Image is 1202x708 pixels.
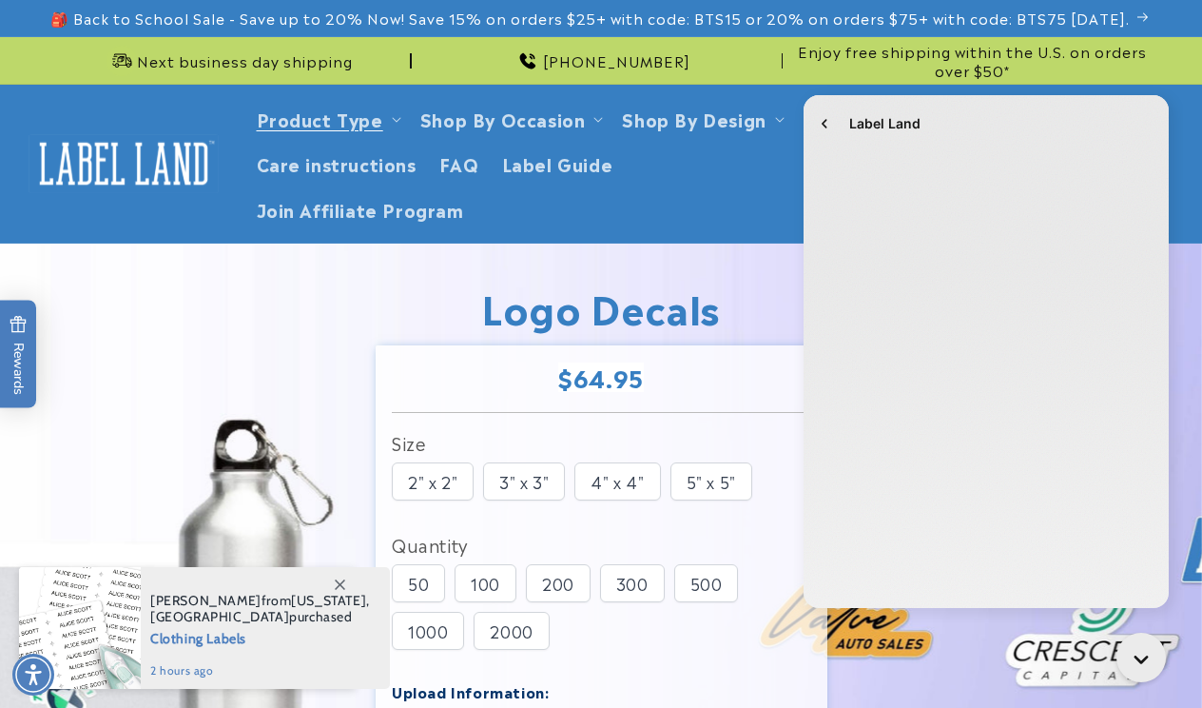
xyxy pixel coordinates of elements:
span: Clothing Labels [150,625,370,649]
span: [US_STATE] [291,592,366,609]
span: 2 hours ago [150,662,370,679]
span: [GEOGRAPHIC_DATA] [150,608,289,625]
iframe: Gorgias live chat messenger [1107,626,1183,689]
span: [PERSON_NAME] [150,592,262,609]
iframe: Gorgias live chat window [789,86,1183,622]
span: from , purchased [150,593,370,625]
